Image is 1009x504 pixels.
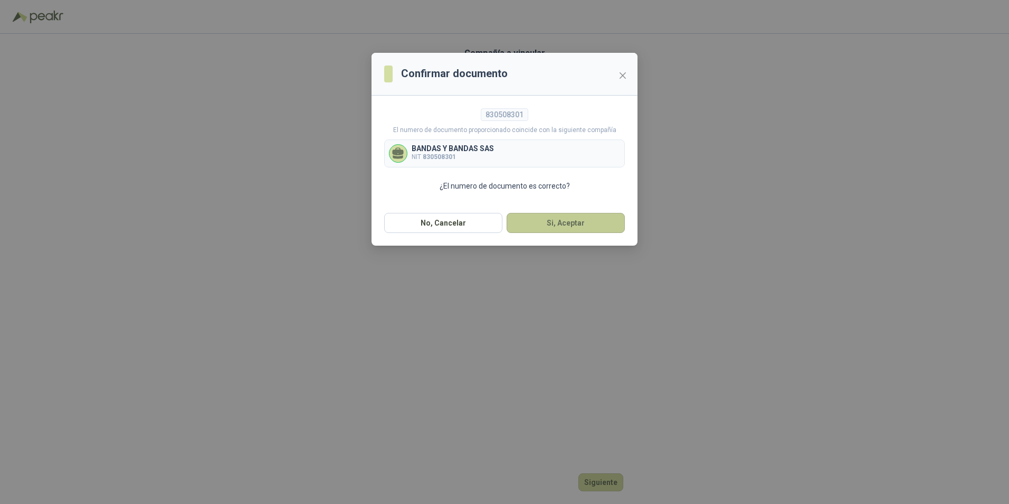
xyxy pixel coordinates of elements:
p: NIT [412,152,494,162]
button: No, Cancelar [384,213,502,233]
p: ¿El numero de documento es correcto? [384,180,625,192]
h3: Confirmar documento [401,66,508,82]
div: 830508301 [481,108,528,121]
span: close [618,71,627,80]
button: Close [614,67,631,84]
b: 830508301 [423,153,456,161]
button: Si, Aceptar [507,213,625,233]
p: El numero de documento proporcionado coincide con la siguiente compañía [384,125,625,135]
p: BANDAS Y BANDAS SAS [412,145,494,152]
